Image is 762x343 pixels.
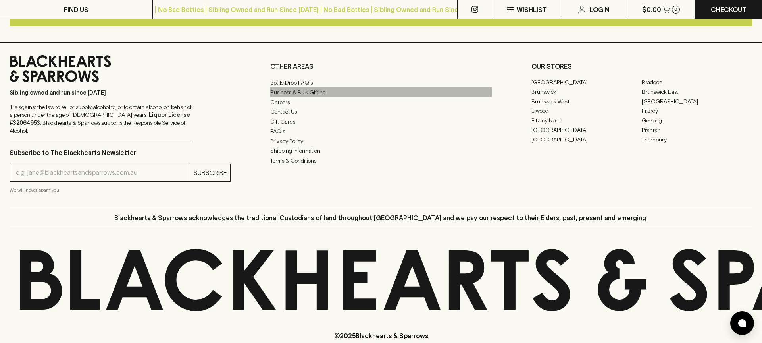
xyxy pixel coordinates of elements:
[642,78,752,87] a: Braddon
[270,107,491,116] a: Contact Us
[642,97,752,106] a: [GEOGRAPHIC_DATA]
[270,146,491,155] a: Shipping Information
[531,106,642,116] a: Elwood
[10,89,192,97] p: Sibling owned and run since [DATE]
[531,125,642,135] a: [GEOGRAPHIC_DATA]
[270,62,491,71] p: OTHER AREAS
[531,97,642,106] a: Brunswick West
[270,97,491,107] a: Careers
[531,116,642,125] a: Fitzroy North
[114,213,648,223] p: Blackhearts & Sparrows acknowledges the traditional Custodians of land throughout [GEOGRAPHIC_DAT...
[194,168,227,178] p: SUBSCRIBE
[10,103,192,135] p: It is against the law to sell or supply alcohol to, or to obtain alcohol on behalf of a person un...
[642,135,752,144] a: Thornbury
[674,7,677,12] p: 0
[642,116,752,125] a: Geelong
[270,117,491,126] a: Gift Cards
[590,5,610,14] p: Login
[270,136,491,146] a: Privacy Policy
[642,106,752,116] a: Fitzroy
[270,126,491,136] a: FAQ's
[738,319,746,327] img: bubble-icon
[531,78,642,87] a: [GEOGRAPHIC_DATA]
[16,167,190,179] input: e.g. jane@blackheartsandsparrows.com.au
[517,5,547,14] p: Wishlist
[270,78,491,87] a: Bottle Drop FAQ's
[270,156,491,165] a: Terms & Conditions
[64,5,89,14] p: FIND US
[531,87,642,97] a: Brunswick
[531,62,752,71] p: OUR STORES
[10,148,231,157] p: Subscribe to The Blackhearts Newsletter
[711,5,747,14] p: Checkout
[642,125,752,135] a: Prahran
[531,135,642,144] a: [GEOGRAPHIC_DATA]
[270,87,491,97] a: Business & Bulk Gifting
[190,164,230,181] button: SUBSCRIBE
[10,186,231,194] p: We will never spam you
[642,5,661,14] p: $0.00
[642,87,752,97] a: Brunswick East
